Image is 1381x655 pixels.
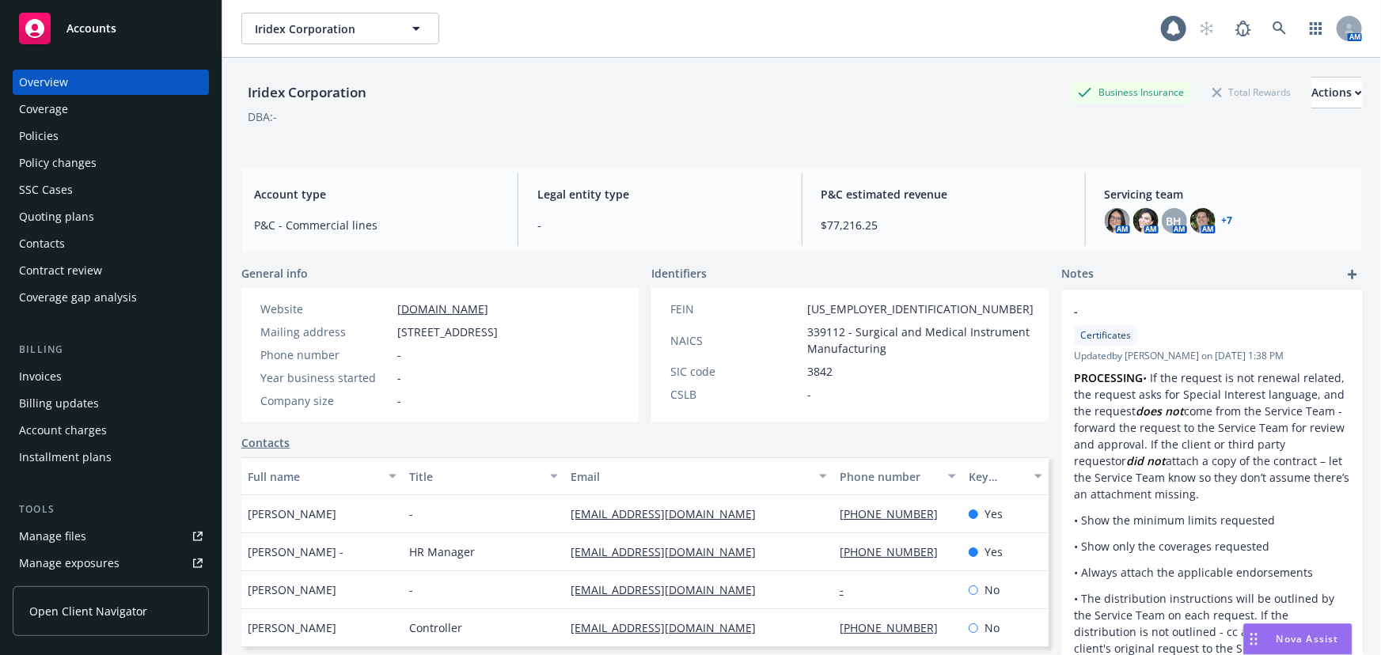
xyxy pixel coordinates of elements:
[19,258,102,283] div: Contract review
[260,346,391,363] div: Phone number
[1264,13,1296,44] a: Search
[254,217,499,233] span: P&C - Commercial lines
[1136,403,1184,418] em: does not
[19,524,86,549] div: Manage files
[1105,186,1349,203] span: Servicing team
[241,265,308,282] span: General info
[403,457,564,495] button: Title
[670,332,801,349] div: NAICS
[13,524,209,549] a: Manage files
[985,619,1000,636] span: No
[13,342,209,358] div: Billing
[1343,265,1362,284] a: add
[1311,77,1362,108] button: Actions
[13,123,209,149] a: Policies
[807,324,1034,357] span: 339112 - Surgical and Medical Instrument Manufacturing
[1070,82,1192,102] div: Business Insurance
[1074,303,1308,320] span: -
[1133,208,1159,233] img: photo
[1243,623,1353,655] button: Nova Assist
[1074,512,1349,528] p: • Show the minimum limits requested
[571,506,768,521] a: [EMAIL_ADDRESS][DOMAIN_NAME]
[248,468,379,485] div: Full name
[241,457,403,495] button: Full name
[19,123,59,149] div: Policies
[19,70,68,95] div: Overview
[260,301,391,317] div: Website
[260,369,391,386] div: Year business started
[571,620,768,635] a: [EMAIL_ADDRESS][DOMAIN_NAME]
[397,392,401,409] span: -
[1311,78,1362,108] div: Actions
[840,506,950,521] a: [PHONE_NUMBER]
[19,150,97,176] div: Policy changes
[1105,208,1130,233] img: photo
[409,468,541,485] div: Title
[260,324,391,340] div: Mailing address
[19,285,137,310] div: Coverage gap analysis
[13,551,209,576] a: Manage exposures
[13,285,209,310] a: Coverage gap analysis
[254,186,499,203] span: Account type
[840,544,950,559] a: [PHONE_NUMBER]
[397,346,401,363] span: -
[1190,208,1216,233] img: photo
[1074,349,1349,363] span: Updated by [PERSON_NAME] on [DATE] 1:38 PM
[840,468,939,485] div: Phone number
[807,301,1034,317] span: [US_EMPLOYER_IDENTIFICATION_NUMBER]
[985,543,1003,560] span: Yes
[19,231,65,256] div: Contacts
[1074,564,1349,581] p: • Always attach the applicable endorsements
[248,581,336,598] span: [PERSON_NAME]
[1191,13,1223,44] a: Start snowing
[13,231,209,256] a: Contacts
[13,391,209,416] a: Billing updates
[19,445,112,470] div: Installment plans
[833,457,962,495] button: Phone number
[19,97,68,122] div: Coverage
[397,324,498,340] span: [STREET_ADDRESS]
[1227,13,1259,44] a: Report a Bug
[248,108,277,125] div: DBA: -
[13,177,209,203] a: SSC Cases
[248,505,336,522] span: [PERSON_NAME]
[13,150,209,176] a: Policy changes
[29,603,147,619] span: Open Client Navigator
[1061,265,1094,284] span: Notes
[962,457,1049,495] button: Key contact
[1074,370,1143,385] strong: PROCESSING
[840,620,950,635] a: [PHONE_NUMBER]
[19,551,120,576] div: Manage exposures
[409,543,475,560] span: HR Manager
[13,204,209,229] a: Quoting plans
[19,204,94,229] div: Quoting plans
[19,364,62,389] div: Invoices
[564,457,833,495] button: Email
[969,468,1025,485] div: Key contact
[241,13,439,44] button: Iridex Corporation
[241,434,290,451] a: Contacts
[66,22,116,35] span: Accounts
[1074,369,1349,502] p: • If the request is not renewal related, the request asks for Special Interest language, and the ...
[537,186,782,203] span: Legal entity type
[409,505,413,522] span: -
[571,582,768,597] a: [EMAIL_ADDRESS][DOMAIN_NAME]
[13,6,209,51] a: Accounts
[19,177,73,203] div: SSC Cases
[19,391,99,416] div: Billing updates
[1126,453,1166,468] em: did not
[13,364,209,389] a: Invoices
[409,619,462,636] span: Controller
[821,217,1066,233] span: $77,216.25
[13,445,209,470] a: Installment plans
[409,581,413,598] span: -
[807,386,811,403] span: -
[571,468,810,485] div: Email
[821,186,1066,203] span: P&C estimated revenue
[13,502,209,517] div: Tools
[651,265,707,282] span: Identifiers
[13,70,209,95] a: Overview
[840,582,856,597] a: -
[670,363,801,380] div: SIC code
